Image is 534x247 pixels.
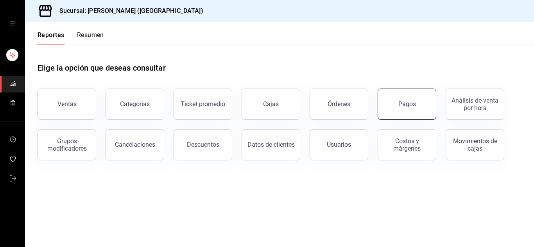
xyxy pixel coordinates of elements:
button: Análisis de venta por hora [446,89,504,120]
a: Cajas [242,89,300,120]
div: Categorías [120,100,150,108]
button: Movimientos de cajas [446,129,504,160]
button: Resumen [77,31,104,44]
button: Cancelaciones [106,129,164,160]
button: Categorías [106,89,164,120]
button: Reportes [38,31,65,44]
div: Datos de clientes [247,141,295,148]
div: Usuarios [327,141,351,148]
button: Costos y márgenes [378,129,436,160]
div: Ticket promedio [181,100,225,108]
div: Cancelaciones [115,141,155,148]
button: Órdenes [310,89,368,120]
h3: Sucursal: [PERSON_NAME] ([GEOGRAPHIC_DATA]) [53,6,203,16]
div: Análisis de venta por hora [451,97,499,112]
div: Descuentos [187,141,219,148]
div: Cajas [263,100,279,109]
div: Ventas [57,100,77,108]
div: Órdenes [328,100,350,108]
div: Movimientos de cajas [451,137,499,152]
button: Usuarios [310,129,368,160]
div: Costos y márgenes [383,137,431,152]
button: Ventas [38,89,96,120]
button: Descuentos [174,129,232,160]
button: Pagos [378,89,436,120]
div: navigation tabs [38,31,104,44]
button: Grupos modificadores [38,129,96,160]
h1: Elige la opción que deseas consultar [38,62,166,74]
button: Ticket promedio [174,89,232,120]
button: Datos de clientes [242,129,300,160]
button: open drawer [9,20,16,27]
div: Grupos modificadores [43,137,91,152]
div: Pagos [398,100,416,108]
